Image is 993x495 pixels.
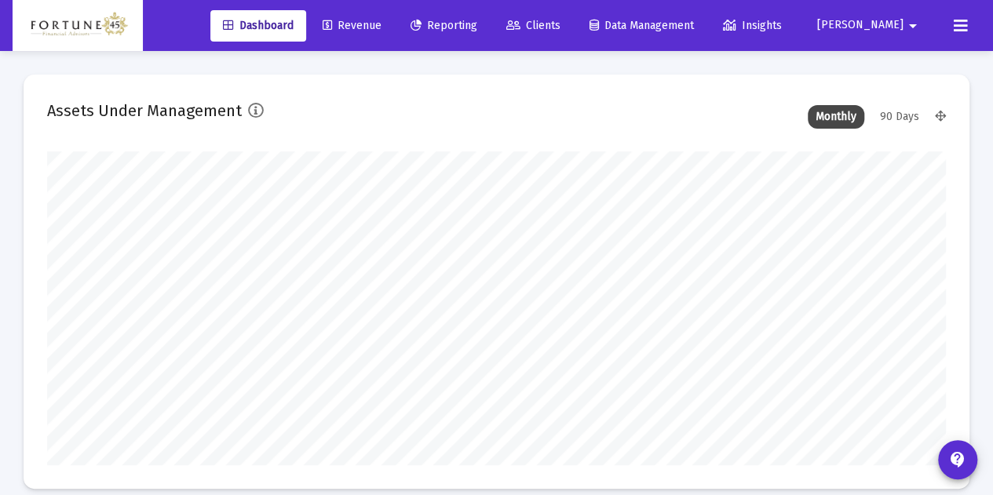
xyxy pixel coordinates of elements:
[817,19,904,32] span: [PERSON_NAME]
[872,105,927,129] div: 90 Days
[398,10,490,42] a: Reporting
[323,19,382,32] span: Revenue
[904,10,922,42] mat-icon: arrow_drop_down
[210,10,306,42] a: Dashboard
[590,19,694,32] span: Data Management
[411,19,477,32] span: Reporting
[310,10,394,42] a: Revenue
[723,19,782,32] span: Insights
[808,105,864,129] div: Monthly
[24,10,131,42] img: Dashboard
[506,19,560,32] span: Clients
[223,19,294,32] span: Dashboard
[948,450,967,469] mat-icon: contact_support
[798,9,941,41] button: [PERSON_NAME]
[494,10,573,42] a: Clients
[710,10,794,42] a: Insights
[577,10,706,42] a: Data Management
[47,98,242,123] h2: Assets Under Management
